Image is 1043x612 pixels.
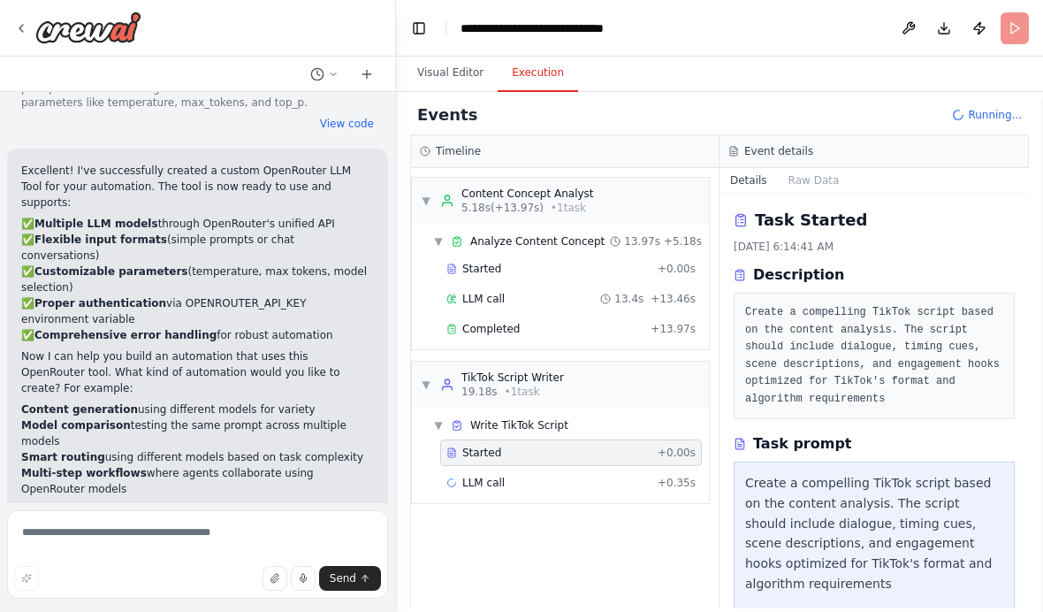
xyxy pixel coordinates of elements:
li: where agents collaborate using OpenRouter models [21,465,374,497]
button: Upload files [263,566,287,591]
h3: Event details [744,144,813,158]
h3: Description [753,264,844,286]
p: Excellent! I've successfully created a custom OpenRouter LLM Tool for your automation. The tool i... [21,163,374,210]
button: Switch to previous chat [303,64,346,85]
span: LLM call [462,476,505,490]
span: Started [462,262,501,276]
span: + 13.46s [651,292,696,306]
nav: breadcrumb [461,19,655,37]
span: + 13.97s [651,322,696,336]
span: ▼ [433,418,444,432]
button: Execution [498,55,578,92]
button: Start a new chat [353,64,381,85]
h3: Timeline [436,144,481,158]
span: Running... [968,108,1022,122]
span: + 5.18s [664,234,702,249]
strong: Model comparison [21,419,131,432]
button: Hide left sidebar [407,16,431,41]
h2: Task Started [755,208,867,233]
div: Content Concept Analyst [461,187,594,201]
li: using different models for variety [21,402,374,417]
strong: Proper authentication [34,297,166,310]
p: Now I can help you build an automation that uses this OpenRouter tool. What kind of automation wo... [21,348,374,396]
span: 19.18s [461,385,498,399]
pre: Create a compelling TikTok script based on the content analysis. The script should include dialog... [745,304,1003,408]
strong: Content generation [21,403,138,416]
span: 13.4s [614,292,643,306]
strong: Smart routing [21,451,105,463]
button: Improve this prompt [14,566,39,591]
strong: Multi-step workflows [21,467,147,479]
span: ▼ [421,194,431,208]
button: Send [319,566,381,591]
span: + 0.35s [658,476,696,490]
img: Logo [35,11,141,43]
div: [DATE] 6:14:41 AM [734,240,1015,254]
span: 13.97s [624,234,660,249]
button: View code [320,117,374,131]
h3: Task prompt [753,433,852,455]
span: + 0.00s [658,262,696,276]
p: ✅ through OpenRouter's unified API ✅ (simple prompts or chat conversations) ✅ (temperature, max t... [21,216,374,343]
button: Details [719,168,778,193]
li: testing the same prompt across multiple models [21,417,374,449]
span: • 1 task [551,201,586,215]
span: ▼ [433,234,444,249]
span: ▼ [421,378,431,392]
span: + 0.00s [658,446,696,460]
div: TikTok Script Writer [461,371,564,385]
span: Completed [462,322,520,336]
span: Write TikTok Script [470,418,568,432]
button: Visual Editor [403,55,498,92]
button: Click to speak your automation idea [291,566,316,591]
button: Raw Data [778,168,850,193]
h2: Events [417,103,477,127]
span: Analyze Content Concept [470,234,605,249]
strong: Multiple LLM models [34,218,158,230]
span: LLM call [462,292,505,306]
strong: Customizable parameters [34,265,187,278]
span: Started [462,446,501,460]
span: • 1 task [505,385,540,399]
strong: Flexible input formats [34,233,167,246]
span: Send [330,571,356,585]
li: using different models based on task complexity [21,449,374,465]
span: 5.18s (+13.97s) [461,201,544,215]
strong: Comprehensive error handling [34,329,217,341]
